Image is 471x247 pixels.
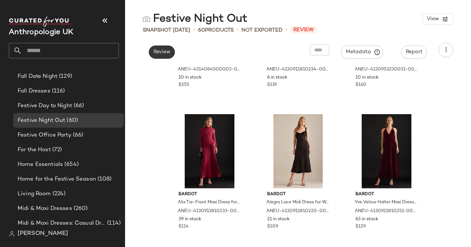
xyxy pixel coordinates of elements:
span: Midi & Maxi Dresses: Casual Dresses [18,219,106,228]
span: Review [290,26,317,33]
span: 60 [198,28,205,33]
span: Review [153,49,170,55]
span: For the Host [18,146,51,154]
span: $109 [267,224,278,230]
span: ANEU-4130953230031-000-001 [355,66,417,73]
span: Home for the Festive Season [18,175,96,184]
span: • [286,26,287,34]
span: • [193,26,195,34]
button: Metadata [341,46,383,59]
span: (114) [106,219,121,228]
span: (129) [57,72,72,81]
span: Current Company Name [9,29,73,36]
span: $114 [178,224,189,230]
span: $160 [355,82,366,88]
div: Products [198,26,234,34]
span: (66) [71,131,84,139]
span: Alegra Lace Midi Dress for Women in Black, Polyester/Elastane, Size Uk 14 by Bardot at Anthropologie [266,199,329,206]
span: Home Essentials [18,160,63,169]
span: (260) [72,204,88,213]
span: Living Room [18,190,51,198]
button: View [422,14,453,25]
div: Festive Night Out [143,12,247,26]
span: Bardot [267,191,329,198]
span: Bardot [178,191,241,198]
span: Fall Date Night [18,72,57,81]
span: [PERSON_NAME] [18,229,68,238]
span: (66) [72,102,84,110]
span: Bardot [355,191,418,198]
span: 10 in stock [355,75,379,81]
span: Midi & Maxi Dresses [18,204,72,213]
span: Not Exported [241,26,283,34]
span: ANEU-4130911810220-000-001 [266,208,329,215]
img: 4130911810220_001_e2 [261,114,335,188]
img: 4130911810233_061_e2 [173,114,247,188]
span: (224) [51,190,66,198]
span: Metadata [346,49,379,55]
img: 4130911810251_625_e [350,114,424,188]
span: (116) [50,87,65,95]
span: • [237,26,238,34]
span: $255 [178,82,189,88]
span: 10 in stock [178,75,202,81]
span: Festive Day to Night [18,102,72,110]
span: 63 in stock [355,216,378,223]
span: ANEU-4130911810233-000-061 [178,208,240,215]
button: Report [401,46,427,59]
span: (60) [65,116,78,125]
span: View [426,16,439,22]
span: $129 [355,224,366,230]
span: 6 in stock [267,75,287,81]
span: 21 in stock [267,216,290,223]
span: Yve Velour Halter Maxi Dress for Women, Polyester/Elastane, Size Uk 10 by Bardot at Anthropologie [355,199,417,206]
span: Report [406,49,422,55]
span: $119 [267,82,277,88]
span: (108) [96,175,112,184]
span: Fall Dresses [18,87,50,95]
button: Review [149,46,175,59]
span: 39 in stock [178,216,201,223]
span: ANEU-4314084500003-000-001 [178,66,240,73]
span: (654) [63,160,79,169]
img: cfy_white_logo.C9jOOHJF.svg [9,17,71,27]
img: svg%3e [143,15,150,23]
img: svg%3e [9,231,15,237]
span: Alix Tie-Front Maxi Dress for Women in Purple, Nylon/Elastane, Size Uk 6 by Bardot at Anthropologie [178,199,240,206]
span: Festive Night Out [18,116,65,125]
span: ANEU-4130911810251-000-625 [355,208,417,215]
span: Snapshot [DATE] [143,26,190,34]
span: ANEU-4130911810234-000-061 [266,66,329,73]
span: Festive Office Party [18,131,71,139]
span: (72) [51,146,62,154]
